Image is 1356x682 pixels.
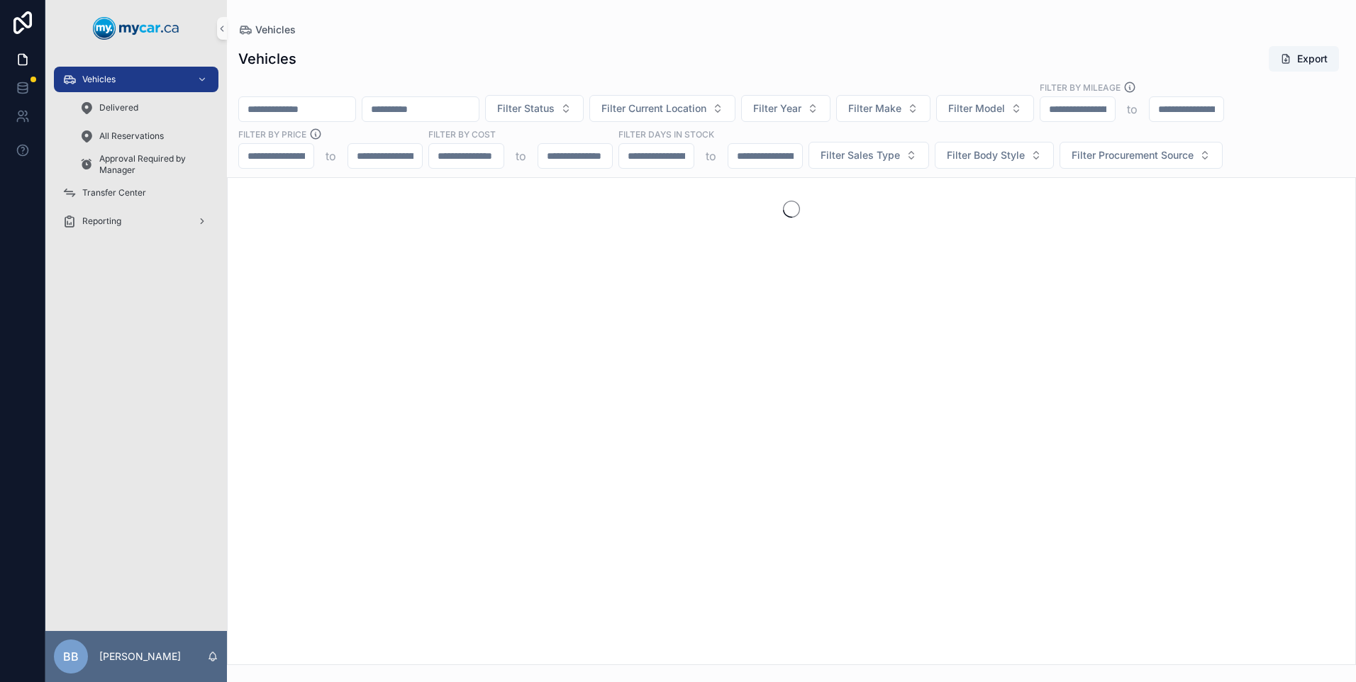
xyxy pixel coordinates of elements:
[848,101,901,116] span: Filter Make
[485,95,584,122] button: Select Button
[936,95,1034,122] button: Select Button
[741,95,830,122] button: Select Button
[63,648,79,665] span: BB
[71,95,218,121] a: Delivered
[82,74,116,85] span: Vehicles
[836,95,930,122] button: Select Button
[706,147,716,164] p: to
[589,95,735,122] button: Select Button
[255,23,296,37] span: Vehicles
[1060,142,1223,169] button: Select Button
[947,148,1025,162] span: Filter Body Style
[54,208,218,234] a: Reporting
[1127,101,1138,118] p: to
[238,23,296,37] a: Vehicles
[71,123,218,149] a: All Reservations
[1269,46,1339,72] button: Export
[99,102,138,113] span: Delivered
[99,130,164,142] span: All Reservations
[428,128,496,140] label: FILTER BY COST
[497,101,555,116] span: Filter Status
[753,101,801,116] span: Filter Year
[71,152,218,177] a: Approval Required by Manager
[99,153,204,176] span: Approval Required by Manager
[821,148,900,162] span: Filter Sales Type
[82,216,121,227] span: Reporting
[808,142,929,169] button: Select Button
[326,147,336,164] p: to
[93,17,179,40] img: App logo
[54,180,218,206] a: Transfer Center
[54,67,218,92] a: Vehicles
[516,147,526,164] p: to
[948,101,1005,116] span: Filter Model
[82,187,146,199] span: Transfer Center
[238,49,296,69] h1: Vehicles
[601,101,706,116] span: Filter Current Location
[935,142,1054,169] button: Select Button
[238,128,306,140] label: FILTER BY PRICE
[1072,148,1194,162] span: Filter Procurement Source
[618,128,714,140] label: Filter Days In Stock
[1040,81,1121,94] label: Filter By Mileage
[45,57,227,252] div: scrollable content
[99,649,181,664] p: [PERSON_NAME]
